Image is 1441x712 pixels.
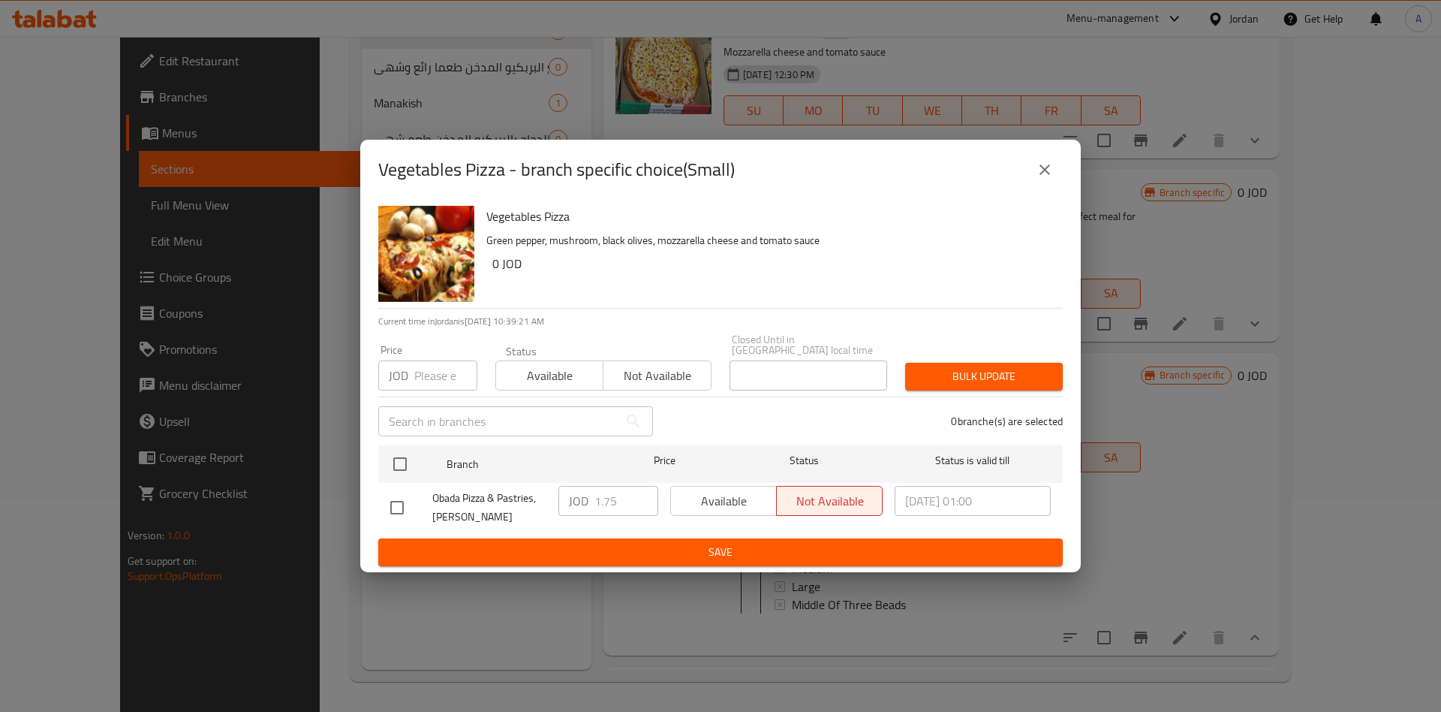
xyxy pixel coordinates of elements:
h6: 0 JOD [492,253,1051,274]
button: Bulk update [905,363,1063,391]
p: Current time in Jordan is [DATE] 10:39:21 AM [378,315,1063,328]
span: Save [390,543,1051,562]
h2: Vegetables Pizza - branch specific choice(Small) [378,158,735,182]
input: Search in branches [378,406,618,436]
span: Available [502,365,597,387]
span: Bulk update [917,367,1051,386]
span: Branch [447,455,603,474]
button: Save [378,539,1063,566]
p: Green pepper, mushroom, black olives, mozzarella cheese and tomato sauce [486,231,1051,250]
input: Please enter price [594,486,658,516]
button: Not available [603,361,711,391]
button: close [1027,152,1063,188]
span: Status is valid till [895,451,1051,470]
span: Price [615,451,714,470]
span: Status [727,451,883,470]
input: Please enter price [414,361,477,391]
p: JOD [389,367,408,385]
p: JOD [569,492,588,510]
p: 0 branche(s) are selected [951,414,1063,429]
img: Vegetables Pizza [378,206,474,302]
button: Available [495,361,603,391]
h6: Vegetables Pizza [486,206,1051,227]
span: Obada Pizza & Pastries, [PERSON_NAME] [432,489,546,526]
span: Not available [609,365,705,387]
